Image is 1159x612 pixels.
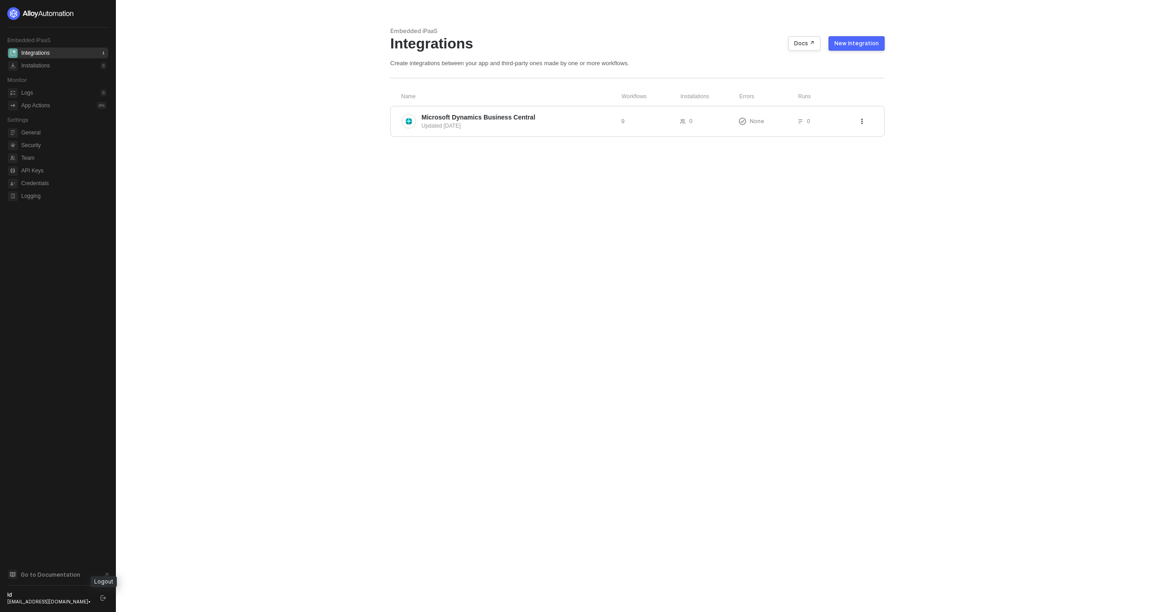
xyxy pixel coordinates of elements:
div: Installations [21,62,50,70]
span: api-key [8,166,18,176]
span: None [750,117,764,125]
span: documentation [8,570,17,579]
span: 9 [621,117,625,125]
div: Runs [798,93,860,100]
div: 1 [101,49,106,57]
div: Embedded iPaaS [390,27,885,35]
span: Monitor [7,76,27,83]
div: [EMAIL_ADDRESS][DOMAIN_NAME] • [7,598,92,605]
div: Logout [91,576,117,587]
div: Docs ↗ [794,40,814,47]
div: Name [401,93,622,100]
div: 0 % [97,102,106,109]
span: Team [21,153,106,163]
div: App Actions [21,102,50,110]
a: Knowledge Base [7,569,109,580]
span: icon-app-actions [8,101,18,110]
div: Errors [739,93,798,100]
span: security [8,141,18,150]
span: Logging [21,191,106,201]
span: integrations [8,48,18,58]
span: general [8,128,18,138]
span: team [8,153,18,163]
div: Updated [DATE] [421,122,614,130]
div: 0 [101,89,106,96]
span: Go to Documentation [21,571,80,579]
span: icon-exclamation [739,118,746,125]
img: integration-icon [405,117,413,125]
div: Logs [21,89,33,97]
div: Integrations [390,35,885,52]
span: document-arrow [102,570,111,579]
button: New Integration [829,36,885,51]
span: icon-threedots [859,119,865,124]
span: Security [21,140,106,151]
span: installations [8,61,18,71]
div: New Integration [834,40,879,47]
div: Create integrations between your app and third-party ones made by one or more workflows. [390,59,885,67]
span: Microsoft Dynamics Business Central [421,113,535,122]
div: Workflows [622,93,680,100]
button: Docs ↗ [788,36,820,51]
span: 0 [689,117,693,125]
span: API Keys [21,165,106,176]
span: Credentials [21,178,106,189]
span: 0 [807,117,810,125]
span: icon-logs [8,88,18,98]
span: General [21,127,106,138]
span: logging [8,191,18,201]
span: Embedded iPaaS [7,37,51,43]
a: logo [7,7,108,20]
div: Integrations [21,49,50,57]
span: Settings [7,116,28,123]
span: credentials [8,179,18,188]
span: logout [101,595,106,601]
div: 0 [101,62,106,69]
img: logo [7,7,74,20]
span: icon-users [680,119,685,124]
div: Installations [680,93,739,100]
div: ld [7,591,92,598]
span: icon-list [798,119,803,124]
